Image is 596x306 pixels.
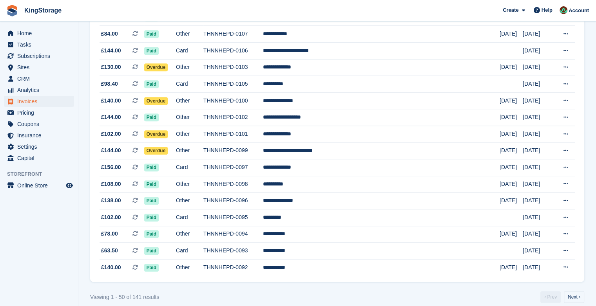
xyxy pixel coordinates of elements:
[101,47,121,55] span: £144.00
[4,153,74,164] a: menu
[101,230,118,238] span: £78.00
[523,26,553,43] td: [DATE]
[500,176,523,193] td: [DATE]
[144,264,159,272] span: Paid
[17,85,64,95] span: Analytics
[7,170,78,178] span: Storefront
[176,226,203,243] td: Other
[176,209,203,226] td: Card
[523,193,553,209] td: [DATE]
[203,59,263,76] td: THNNHEPD-0103
[144,63,168,71] span: Overdue
[203,142,263,159] td: THNNHEPD-0099
[101,263,121,272] span: £140.00
[144,47,159,55] span: Paid
[4,119,74,130] a: menu
[523,76,553,93] td: [DATE]
[523,126,553,143] td: [DATE]
[101,180,121,188] span: £108.00
[503,6,518,14] span: Create
[523,209,553,226] td: [DATE]
[101,213,121,221] span: £102.00
[500,92,523,109] td: [DATE]
[4,85,74,95] a: menu
[176,259,203,275] td: Other
[101,163,121,171] span: £156.00
[17,39,64,50] span: Tasks
[500,59,523,76] td: [DATE]
[144,147,168,155] span: Overdue
[564,291,584,303] a: Next
[203,209,263,226] td: THNNHEPD-0095
[523,92,553,109] td: [DATE]
[4,141,74,152] a: menu
[101,196,121,205] span: £138.00
[144,197,159,205] span: Paid
[542,6,553,14] span: Help
[176,176,203,193] td: Other
[523,59,553,76] td: [DATE]
[203,109,263,126] td: THNNHEPD-0102
[4,180,74,191] a: menu
[101,97,121,105] span: £140.00
[203,243,263,259] td: THNNHEPD-0093
[203,26,263,43] td: THNNHEPD-0107
[176,109,203,126] td: Other
[4,62,74,73] a: menu
[203,193,263,209] td: THNNHEPD-0096
[144,97,168,105] span: Overdue
[203,176,263,193] td: THNNHEPD-0098
[176,243,203,259] td: Card
[101,63,121,71] span: £130.00
[500,259,523,275] td: [DATE]
[203,76,263,93] td: THNNHEPD-0105
[144,30,159,38] span: Paid
[523,43,553,59] td: [DATE]
[17,130,64,141] span: Insurance
[4,130,74,141] a: menu
[144,230,159,238] span: Paid
[500,193,523,209] td: [DATE]
[176,142,203,159] td: Other
[176,59,203,76] td: Other
[144,80,159,88] span: Paid
[144,130,168,138] span: Overdue
[523,159,553,176] td: [DATE]
[523,243,553,259] td: [DATE]
[17,141,64,152] span: Settings
[65,181,74,190] a: Preview store
[101,247,118,255] span: £63.50
[17,180,64,191] span: Online Store
[500,126,523,143] td: [DATE]
[144,180,159,188] span: Paid
[203,259,263,275] td: THNNHEPD-0092
[203,126,263,143] td: THNNHEPD-0101
[17,119,64,130] span: Coupons
[101,130,121,138] span: £102.00
[144,164,159,171] span: Paid
[101,30,118,38] span: £84.00
[500,142,523,159] td: [DATE]
[17,73,64,84] span: CRM
[4,28,74,39] a: menu
[4,39,74,50] a: menu
[144,113,159,121] span: Paid
[17,153,64,164] span: Capital
[176,26,203,43] td: Other
[500,159,523,176] td: [DATE]
[176,193,203,209] td: Other
[17,96,64,107] span: Invoices
[101,146,121,155] span: £144.00
[523,259,553,275] td: [DATE]
[144,214,159,221] span: Paid
[4,96,74,107] a: menu
[144,247,159,255] span: Paid
[540,291,561,303] a: Previous
[539,291,586,303] nav: Pages
[176,92,203,109] td: Other
[569,7,589,14] span: Account
[176,159,203,176] td: Card
[523,226,553,243] td: [DATE]
[101,80,118,88] span: £98.40
[523,109,553,126] td: [DATE]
